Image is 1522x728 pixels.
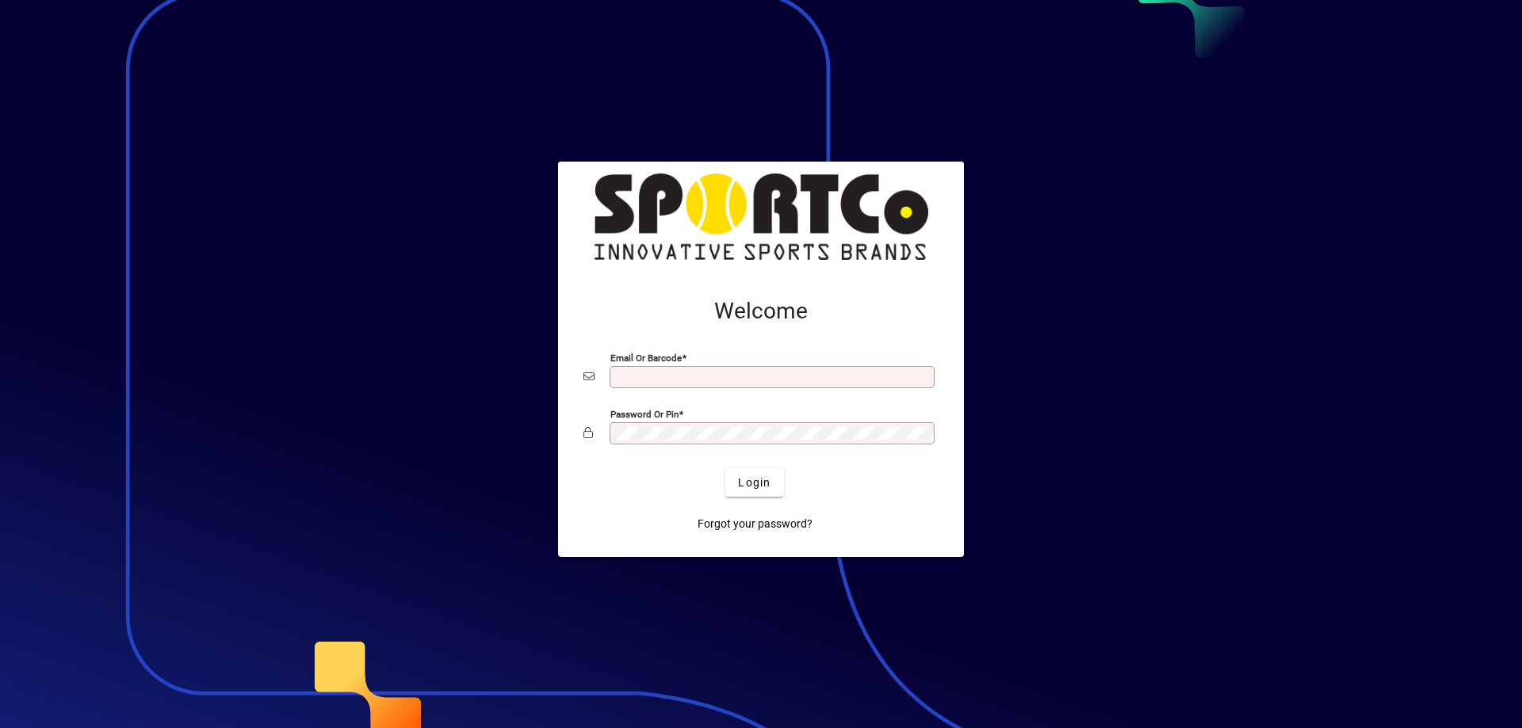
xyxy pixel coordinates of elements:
[610,353,682,364] mat-label: Email or Barcode
[698,516,813,532] span: Forgot your password?
[583,298,939,325] h2: Welcome
[610,409,679,420] mat-label: Password or Pin
[725,468,783,497] button: Login
[691,509,819,538] a: Forgot your password?
[738,475,771,491] span: Login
